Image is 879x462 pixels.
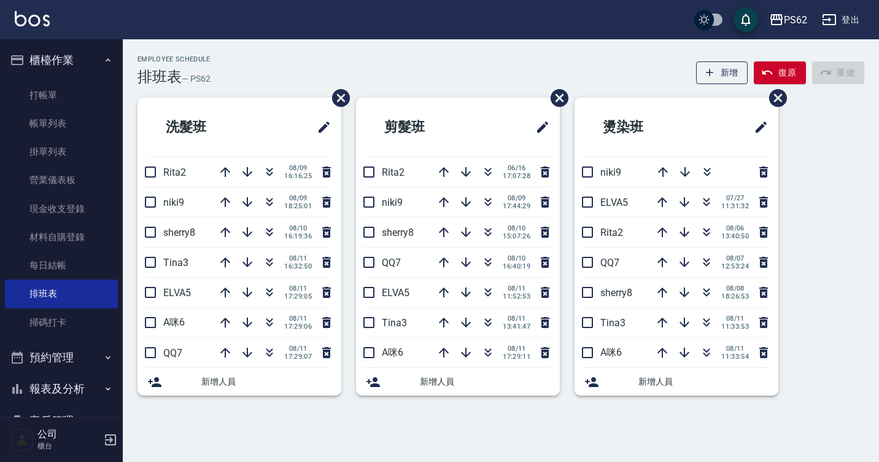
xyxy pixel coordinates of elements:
span: 08/09 [284,164,312,172]
button: 櫃檯作業 [5,44,118,76]
span: A咪6 [382,346,403,358]
span: 新增人員 [638,375,769,388]
span: 17:29:07 [284,353,312,361]
span: 08/11 [503,315,530,323]
a: 帳單列表 [5,109,118,138]
a: 材料自購登錄 [5,223,118,251]
span: Tina3 [382,317,407,329]
span: 11:33:54 [721,353,749,361]
span: Tina3 [163,257,188,268]
h3: 排班表 [137,68,182,85]
span: 16:16:25 [284,172,312,180]
button: 新增 [696,61,748,84]
span: A咪6 [163,316,185,328]
span: 16:32:50 [284,262,312,270]
span: 08/11 [284,345,312,353]
span: 08/11 [284,315,312,323]
span: 13:41:47 [503,323,530,331]
span: 08/06 [721,224,749,232]
span: 08/11 [503,345,530,353]
span: 16:19:36 [284,232,312,240]
div: 新增人員 [356,368,560,396]
span: 11:31:32 [721,202,749,210]
span: niki9 [600,166,621,178]
span: Rita2 [163,166,186,178]
span: 08/09 [503,194,530,202]
div: 新增人員 [575,368,778,396]
span: sherry8 [163,227,195,238]
span: 18:25:01 [284,202,312,210]
span: 12:53:24 [721,262,749,270]
span: 08/11 [284,284,312,292]
span: 08/07 [721,254,749,262]
div: PS62 [784,12,807,28]
button: 報表及分析 [5,373,118,405]
span: 15:07:26 [503,232,530,240]
h2: 剪髮班 [366,105,486,149]
span: ELVA5 [163,287,191,299]
span: 08/10 [284,224,312,232]
a: 現金收支登錄 [5,195,118,223]
h2: 燙染班 [584,105,704,149]
a: 打帳單 [5,81,118,109]
span: QQ7 [600,257,619,268]
span: 刪除班表 [323,80,352,116]
span: 08/11 [721,315,749,323]
span: 08/10 [503,224,530,232]
span: 11:33:53 [721,323,749,331]
button: PS62 [764,7,812,33]
span: 修改班表的標題 [309,112,331,142]
span: 07/27 [721,194,749,202]
span: Rita2 [382,166,405,178]
span: 08/08 [721,284,749,292]
span: 17:07:28 [503,172,530,180]
span: QQ7 [163,347,182,359]
span: niki9 [382,197,403,208]
p: 櫃台 [37,440,100,452]
span: 17:29:06 [284,323,312,331]
span: 刪除班表 [541,80,570,116]
span: 06/16 [503,164,530,172]
span: 08/10 [503,254,530,262]
h6: — PS62 [182,72,211,85]
span: 修改班表的標題 [528,112,550,142]
span: 18:26:53 [721,292,749,300]
span: 11:52:53 [503,292,530,300]
h2: 洗髮班 [147,105,267,149]
span: QQ7 [382,257,401,268]
span: sherry8 [600,287,632,299]
span: 新增人員 [420,375,550,388]
a: 營業儀表板 [5,166,118,194]
a: 掛單列表 [5,138,118,166]
span: Tina3 [600,317,625,329]
a: 排班表 [5,280,118,308]
a: 掃碼打卡 [5,308,118,337]
button: save [734,7,758,32]
img: Person [10,428,34,452]
span: 新增人員 [201,375,331,388]
button: 登出 [817,9,864,31]
button: 預約管理 [5,342,118,374]
span: ELVA5 [382,287,409,299]
span: ELVA5 [600,197,628,208]
span: 08/11 [503,284,530,292]
span: A咪6 [600,346,622,358]
div: 新增人員 [137,368,341,396]
button: 客戶管理 [5,405,118,437]
img: Logo [15,11,50,26]
span: Rita2 [600,227,623,238]
span: 16:40:19 [503,262,530,270]
span: 08/11 [284,254,312,262]
span: 13:40:50 [721,232,749,240]
span: sherry8 [382,227,414,238]
span: 17:29:05 [284,292,312,300]
span: 17:44:29 [503,202,530,210]
span: 08/09 [284,194,312,202]
a: 每日結帳 [5,251,118,280]
span: 修改班表的標題 [746,112,769,142]
h5: 公司 [37,428,100,440]
span: 17:29:11 [503,353,530,361]
span: niki9 [163,197,184,208]
span: 刪除班表 [760,80,789,116]
h2: Employee Schedule [137,55,211,63]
